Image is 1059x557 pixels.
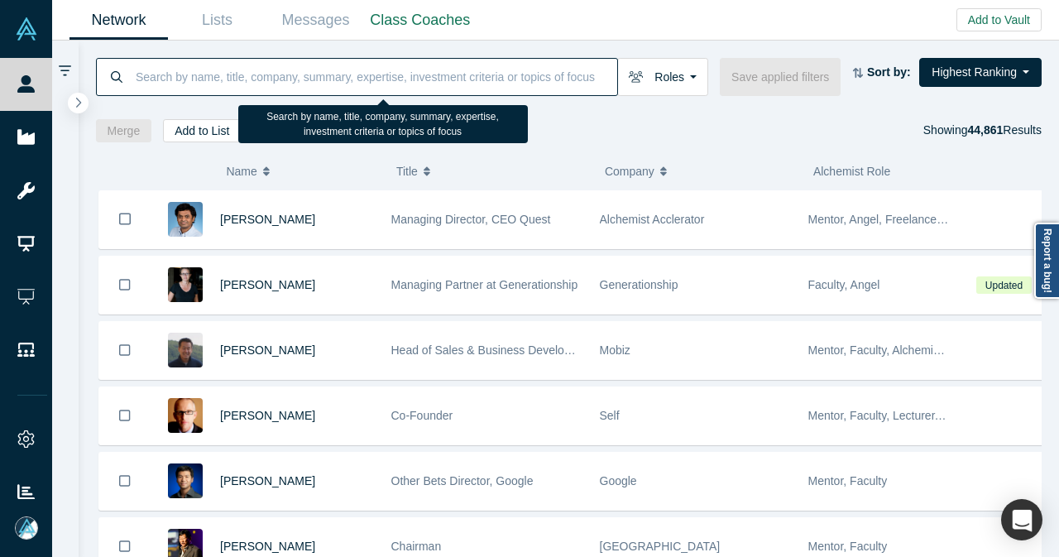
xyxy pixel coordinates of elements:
[220,343,315,357] a: [PERSON_NAME]
[99,257,151,314] button: Bookmark
[600,409,620,422] span: Self
[220,540,315,553] a: [PERSON_NAME]
[605,154,654,189] span: Company
[391,278,578,291] span: Managing Partner at Generationship
[813,165,890,178] span: Alchemist Role
[134,57,617,96] input: Search by name, title, company, summary, expertise, investment criteria or topics of focus
[99,190,151,248] button: Bookmark
[391,213,551,226] span: Managing Director, CEO Quest
[168,333,203,367] img: Michael Chang's Profile Image
[99,322,151,379] button: Bookmark
[96,119,152,142] button: Merge
[220,278,315,291] a: [PERSON_NAME]
[808,343,959,357] span: Mentor, Faculty, Alchemist 25
[99,387,151,444] button: Bookmark
[396,154,418,189] span: Title
[617,58,708,96] button: Roles
[226,154,256,189] span: Name
[967,123,1003,137] strong: 44,861
[391,474,534,487] span: Other Bets Director, Google
[168,202,203,237] img: Gnani Palanikumar's Profile Image
[220,409,315,422] a: [PERSON_NAME]
[220,474,315,487] a: [PERSON_NAME]
[391,540,442,553] span: Chairman
[391,343,642,357] span: Head of Sales & Business Development (interim)
[168,1,266,40] a: Lists
[600,278,678,291] span: Generationship
[808,474,888,487] span: Mentor, Faculty
[600,474,637,487] span: Google
[919,58,1042,87] button: Highest Ranking
[168,398,203,433] img: Robert Winder's Profile Image
[69,1,168,40] a: Network
[967,123,1042,137] span: Results
[600,213,705,226] span: Alchemist Acclerator
[867,65,911,79] strong: Sort by:
[365,1,476,40] a: Class Coaches
[168,463,203,498] img: Steven Kan's Profile Image
[163,119,241,142] button: Add to List
[1034,223,1059,299] a: Report a bug!
[15,516,38,540] img: Mia Scott's Account
[168,267,203,302] img: Rachel Chalmers's Profile Image
[605,154,796,189] button: Company
[391,409,453,422] span: Co-Founder
[976,276,1031,294] span: Updated
[266,1,365,40] a: Messages
[99,453,151,510] button: Bookmark
[808,278,880,291] span: Faculty, Angel
[956,8,1042,31] button: Add to Vault
[220,213,315,226] a: [PERSON_NAME]
[226,154,379,189] button: Name
[923,119,1042,142] div: Showing
[808,540,888,553] span: Mentor, Faculty
[720,58,841,96] button: Save applied filters
[600,343,630,357] span: Mobiz
[600,540,721,553] span: [GEOGRAPHIC_DATA]
[15,17,38,41] img: Alchemist Vault Logo
[396,154,587,189] button: Title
